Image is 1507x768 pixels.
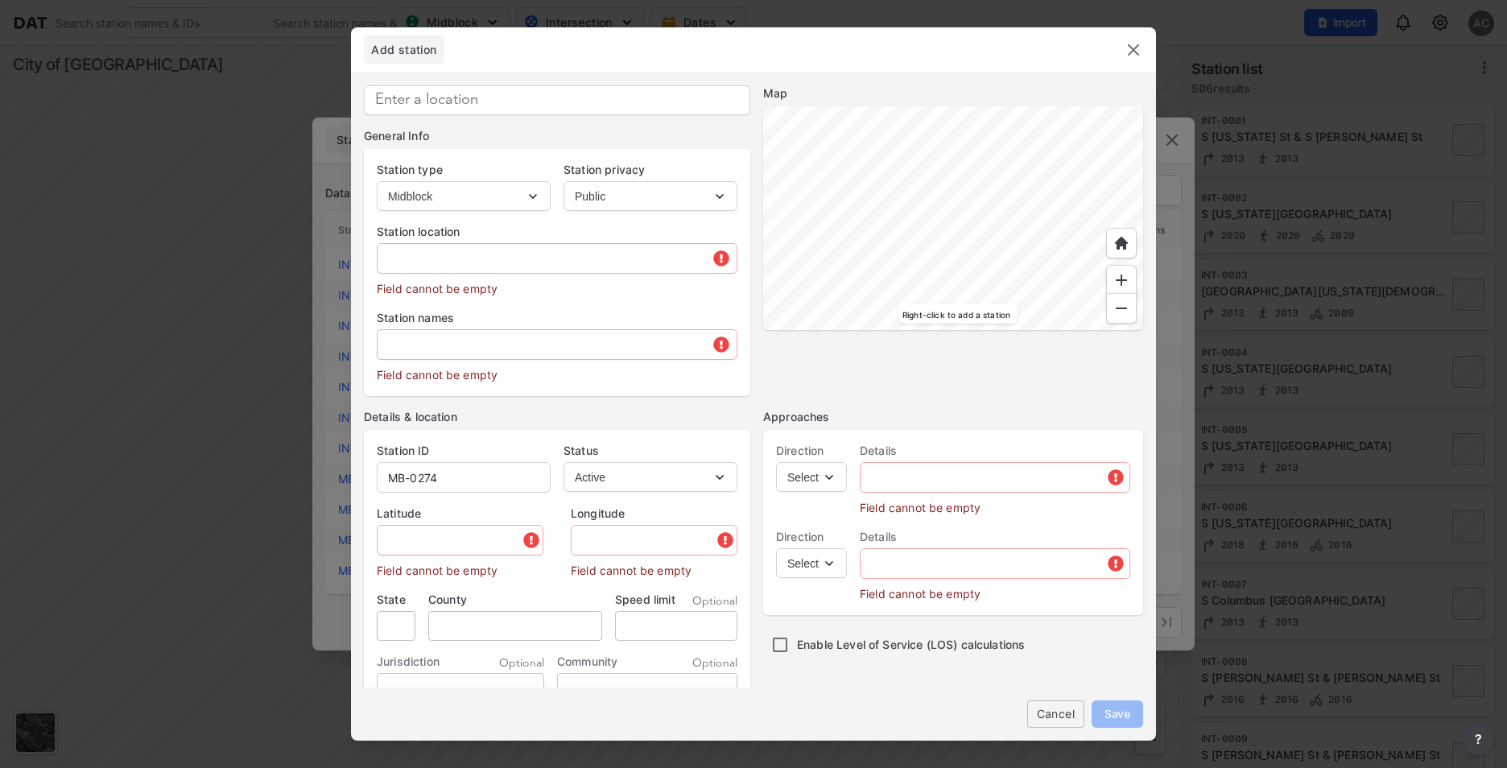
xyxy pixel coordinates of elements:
p: Field cannot be empty [860,493,1130,516]
div: Approaches [763,409,1143,425]
span: Optional [499,655,544,671]
input: Enter a location [364,85,750,115]
p: Field cannot be empty [377,555,543,579]
span: Optional [692,593,737,609]
div: Enable Level of Service (LOS) calculations [763,628,1150,662]
label: Speed limit [615,592,675,608]
label: Details [860,529,1130,545]
label: Jurisdiction [377,654,440,670]
label: County [428,592,602,608]
label: Station ID [377,443,551,459]
label: Direction [776,443,847,459]
label: Community [557,654,617,670]
label: Station names [377,310,737,326]
p: Field cannot be empty [860,579,1130,602]
span: Optional [692,655,737,671]
p: Field cannot be empty [377,274,737,297]
button: Cancel [1027,700,1084,728]
button: more [1462,723,1494,755]
div: full width tabs example [364,35,444,64]
label: Station location [377,224,737,240]
label: Longitude [571,506,737,522]
p: Field cannot be empty [571,555,737,579]
label: Latitude [377,506,543,522]
span: ? [1472,729,1484,749]
div: General Info [364,128,750,144]
label: Details [860,443,1130,459]
span: Cancel [1040,705,1071,722]
label: Station type [377,162,551,178]
label: Station privacy [564,162,737,178]
p: Field cannot be empty [377,360,737,383]
label: Direction [776,529,847,545]
div: Details & location [364,409,750,425]
label: Status [564,443,737,459]
label: State [377,592,415,608]
div: Map [763,85,1143,101]
span: Add station [364,42,444,58]
img: close.efbf2170.svg [1124,40,1143,60]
